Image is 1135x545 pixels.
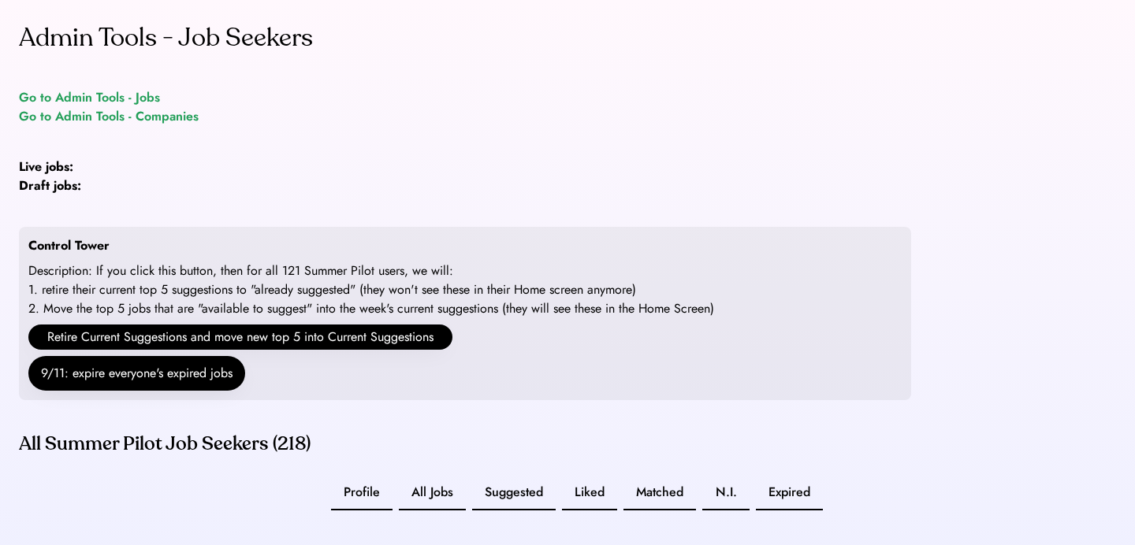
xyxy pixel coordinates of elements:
[331,476,393,510] button: Profile
[756,476,823,510] button: Expired
[399,476,466,510] button: All Jobs
[623,476,696,510] button: Matched
[562,476,617,510] button: Liked
[28,356,245,391] button: 9/11: expire everyone's expired jobs
[472,476,556,510] button: Suggested
[19,176,81,195] strong: Draft jobs:
[28,261,714,318] div: Description: If you click this button, then for all 121 Summer Pilot users, we will: 1. retire th...
[702,476,750,510] button: N.I.
[19,158,73,176] strong: Live jobs:
[19,88,160,107] a: Go to Admin Tools - Jobs
[19,19,313,57] div: Admin Tools - Job Seekers
[19,432,911,457] div: All Summer Pilot Job Seekers (218)
[28,324,452,350] button: Retire Current Suggestions and move new top 5 into Current Suggestions
[19,107,199,126] a: Go to Admin Tools - Companies
[28,236,110,255] div: Control Tower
